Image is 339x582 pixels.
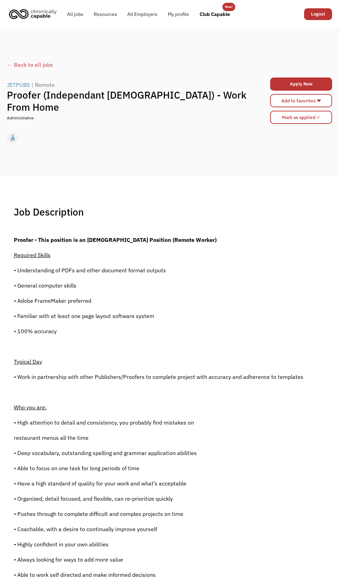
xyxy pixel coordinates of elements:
p: • Understanding of PDFs and other document format outputs [14,266,303,274]
a: home [7,6,62,21]
p: • Coachable, with a desire to continually improve yourself [14,525,303,533]
a: Resources [89,3,122,25]
p: • Deep vocabulary, outstanding spelling and grammar application abilities [14,449,303,457]
p: • General computer skills [14,281,303,290]
div: | [31,81,33,89]
p: • Work in partnership with other Publishers/Proofers to complete project with accuracy and adhere... [14,373,303,381]
p: • Able to focus on one task for long periods of time [14,464,303,472]
a: All jobs [62,3,89,25]
form: Mark as applied form [270,109,332,126]
p: restaurant menus all the time [14,434,303,442]
p: • Always looking for ways to add more value [14,555,303,564]
h1: Proofer (Independant [DEMOGRAPHIC_DATA]) - Work From Home [7,89,251,113]
div: accessible [9,133,16,143]
p: • Pushes through to complete difficult and complex projects on time [14,510,303,518]
a: Apply Now [270,78,332,91]
input: Mark as applied ✓ [270,111,332,124]
div: Administrative [7,115,34,121]
p: • Highly confident in your own abilities [14,540,303,548]
a: All Employers [122,3,163,25]
img: Chronically Capable logo [7,6,59,21]
p: • High attention to detail and consistency, you probably find mistakes on [14,418,303,427]
strong: Proofer - This position is an [DEMOGRAPHIC_DATA] Position (Remote Worker) [14,236,217,243]
span: Typical Day [14,358,42,365]
a: Add to favorites ❤ [270,94,332,107]
a: My profile [163,3,194,25]
div: JETPUBS [7,81,30,89]
div: New! [225,3,233,11]
h1: Job Description [14,206,84,218]
a: Logout [304,8,332,20]
a: JETPUBS|Remote [7,81,56,89]
p: • Organized, detail focused, and flexible, can re-prioritize quickly [14,494,303,503]
p: • Able to work self directed and make informed decisions [14,571,303,579]
p: • Adobe FrameMaker preferred [14,297,303,305]
span: Who you are: [14,404,47,411]
p: • Have a high standard of quality for your work and what’s acceptable [14,479,303,488]
p: • Familiar with at least one page layout software system [14,312,303,320]
div: Remote [35,81,55,89]
span: Required Skills [14,252,51,258]
a: ← Back to all jobs [7,61,332,76]
p: • 100% accuracy [14,327,303,335]
a: Club Capable [194,3,235,25]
